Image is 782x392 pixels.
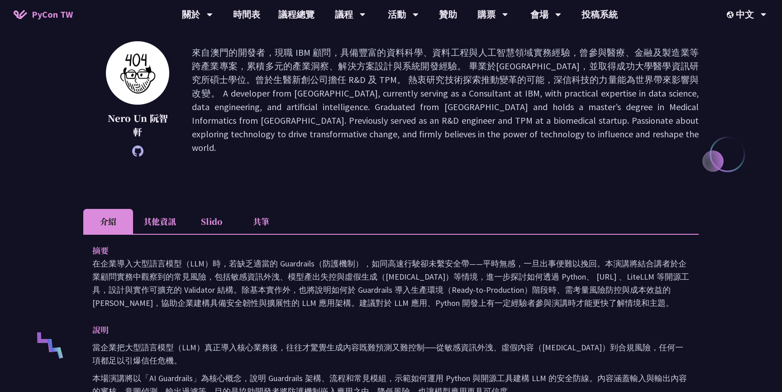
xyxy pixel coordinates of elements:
p: Nero Un 阮智軒 [106,111,169,139]
p: 來自澳門的開發者，現職 IBM 顧問，具備豐富的資料科學、資料工程與人工智慧領域實務經驗，曾參與醫療、金融及製造業等跨產業專案，累積多元的產業洞察、解決方案設計與系統開發經驗。 畢業於[GEOG... [192,46,699,155]
p: 摘要 [92,244,672,257]
p: 說明 [92,323,672,336]
p: 在企業導入大型語言模型（LLM）時，若缺乏適當的 Guardrails（防護機制），如同高速行駛卻未繫安全帶——平時無感，一旦出事便難以挽回。本演講將結合講者於企業顧問實務中觀察到的常見風險，包... [92,257,690,310]
li: 介紹 [83,209,133,234]
img: Locale Icon [727,11,736,18]
li: 共筆 [236,209,286,234]
img: Home icon of PyCon TW 2025 [14,10,27,19]
li: 其他資訊 [133,209,186,234]
img: Nero Un 阮智軒 [106,41,169,105]
li: Slido [186,209,236,234]
a: PyCon TW [5,3,82,26]
p: 當企業把大型語言模型（LLM）真正導入核心業務後，往往才驚覺生成內容既難預測又難控制──從敏感資訊外洩、虛假內容（[MEDICAL_DATA]）到合規風險，任何一項都足以引爆信任危機。 [92,341,690,367]
span: PyCon TW [32,8,73,21]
